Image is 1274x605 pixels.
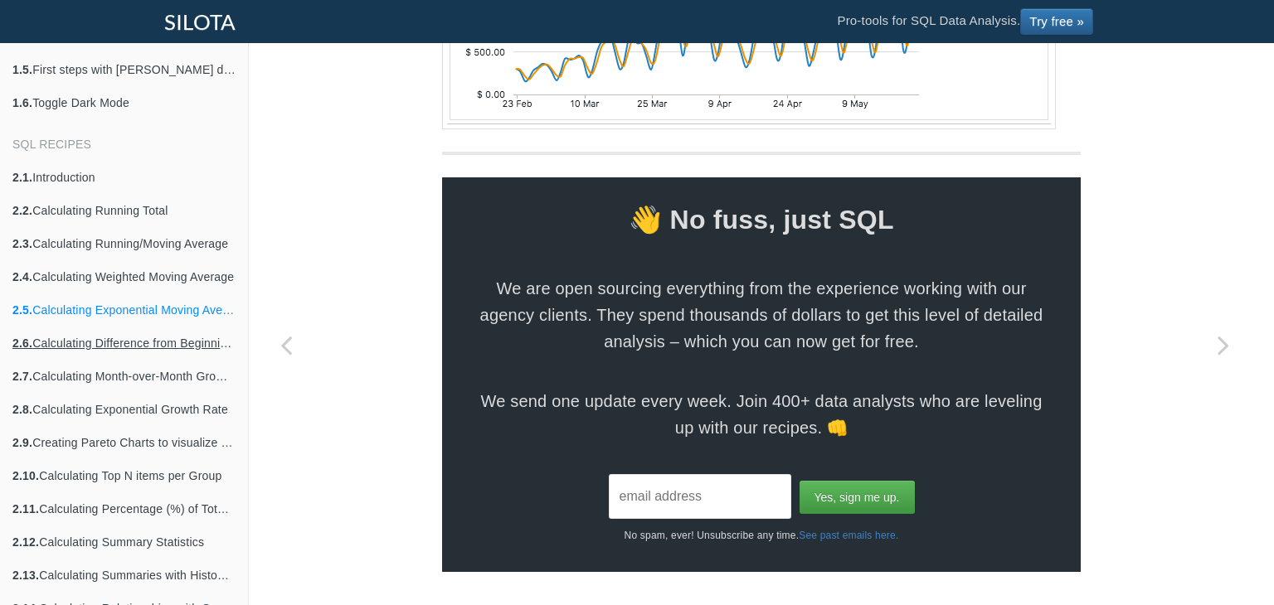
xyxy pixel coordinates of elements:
a: Next page: Calculating Difference from Beginning Row [1186,85,1261,605]
b: 2.10. [12,469,39,482]
p: No spam, ever! Unsubscribe any time. [442,519,1081,544]
a: See past emails here. [799,530,898,541]
span: We send one update every week. Join 400+ data analysts who are leveling up with our recipes. 👊 [475,388,1048,441]
b: 2.9. [12,436,32,449]
b: 2.11. [12,502,39,515]
b: 1.5. [12,63,32,76]
b: 2.5. [12,303,32,317]
span: 👋 No fuss, just SQL [442,197,1081,242]
b: 2.2. [12,204,32,217]
a: SILOTA [152,1,248,42]
b: 2.1. [12,171,32,184]
a: Try free » [1020,8,1093,35]
a: Previous page: Calculating Weighted Moving Average [249,85,323,605]
b: 2.6. [12,336,32,350]
input: Yes, sign me up. [800,481,915,514]
b: 2.4. [12,270,32,283]
b: 2.8. [12,403,32,416]
b: 2.13. [12,569,39,582]
b: 2.7. [12,370,32,383]
b: 1.6. [12,96,32,109]
b: 2.3. [12,237,32,250]
iframe: Drift Widget Chat Controller [1191,522,1254,585]
span: We are open sourcing everything from the experience working with our agency clients. They spend t... [475,275,1048,355]
li: Pro-tools for SQL Data Analysis. [820,1,1110,42]
b: 2.12. [12,535,39,549]
input: email address [609,474,791,518]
